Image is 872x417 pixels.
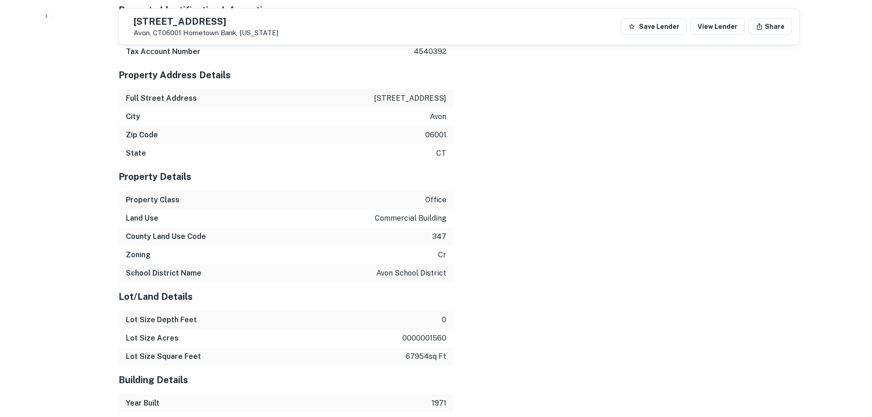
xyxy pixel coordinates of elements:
p: 347 [432,231,446,242]
a: View Lender [690,18,745,35]
p: 67954 sq ft [406,351,446,362]
h6: Land Use [126,213,158,224]
p: Avon, CT06001 [134,29,278,37]
a: Hometown Bank, [US_STATE] [183,29,278,37]
h6: Lot Size Depth Feet [126,314,197,325]
p: 0 [442,314,446,325]
p: ct [436,148,446,159]
h6: Zip Code [126,130,158,141]
h5: Lot/Land Details [119,290,454,303]
p: [STREET_ADDRESS] [374,93,446,104]
p: commercial building [375,213,446,224]
button: Save Lender [621,18,687,35]
p: 06001 [425,130,446,141]
h6: Property Class [126,195,179,206]
h5: Property Identification Information [119,3,454,17]
h6: County Land Use Code [126,231,206,242]
h6: Lot Size Square Feet [126,351,201,362]
iframe: Chat Widget [826,344,872,388]
h6: State [126,148,146,159]
h5: Property Address Details [119,68,454,82]
p: 0000001560 [402,333,446,344]
h5: [STREET_ADDRESS] [134,17,278,26]
h5: Property Details [119,170,454,184]
button: Share [748,18,792,35]
p: cr [438,249,446,260]
h6: Lot Size Acres [126,333,179,344]
h6: Tax Account Number [126,46,200,57]
h6: Full Street Address [126,93,197,104]
h5: Building Details [119,373,454,387]
p: 1971 [432,398,446,409]
p: 4540392 [414,46,446,57]
p: avon [430,111,446,122]
h6: City [126,111,140,122]
h6: School District Name [126,268,201,279]
p: avon school district [376,268,446,279]
h6: Zoning [126,249,151,260]
h6: Year Built [126,398,159,409]
p: office [425,195,446,206]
